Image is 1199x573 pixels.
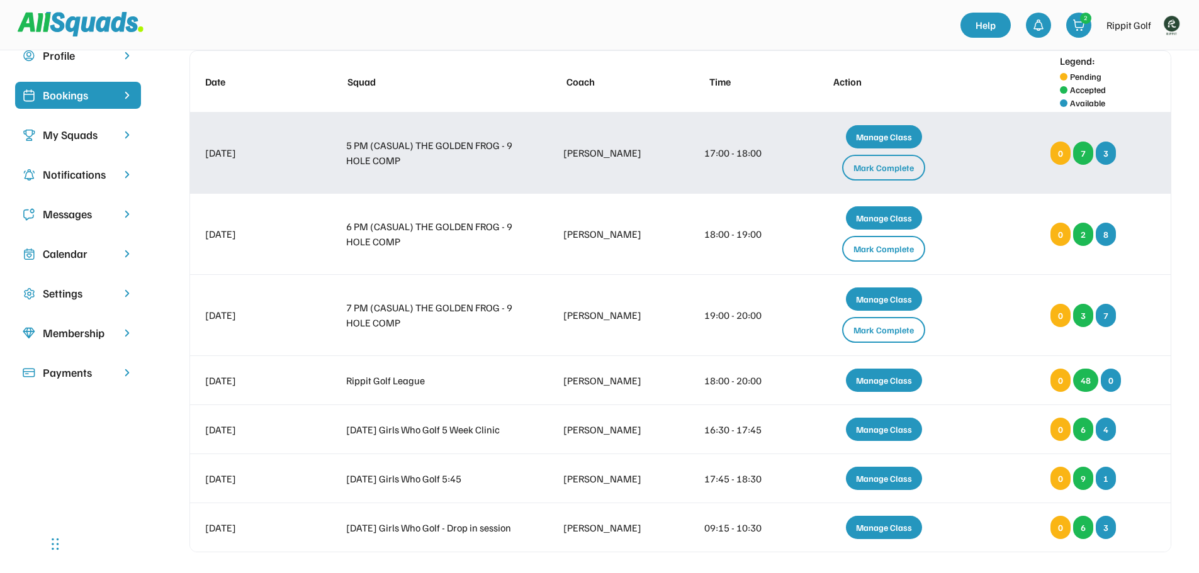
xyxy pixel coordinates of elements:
img: chevron-right.svg [121,327,133,339]
div: 0 [1050,467,1071,490]
div: 3 [1096,142,1116,165]
img: user-circle.svg [23,50,35,62]
img: Icon%20%2819%29.svg [23,89,35,102]
div: Rippit Golf [1106,18,1151,33]
img: chevron-right.svg [121,248,133,260]
div: Messages [43,206,113,223]
div: [DATE] [205,520,300,535]
div: Date [205,74,300,89]
div: Calendar [43,245,113,262]
img: chevron-right.svg [121,129,133,141]
div: Accepted [1070,83,1106,96]
div: Manage Class [846,287,922,311]
div: 8 [1096,223,1116,246]
div: 19:00 - 20:00 [704,308,780,323]
img: shopping-cart-01%20%281%29.svg [1072,19,1085,31]
div: [DATE] Girls Who Golf - Drop in session [346,520,517,535]
div: Manage Class [846,369,922,392]
div: 09:15 - 10:30 [704,520,780,535]
div: Manage Class [846,125,922,148]
div: 48 [1073,369,1098,392]
div: [PERSON_NAME] [563,308,658,323]
div: [DATE] Girls Who Golf 5 Week Clinic [346,422,517,437]
div: [PERSON_NAME] [563,422,658,437]
img: Icon%20copy%207.svg [23,248,35,260]
div: 4 [1096,418,1116,441]
div: [PERSON_NAME] [563,471,658,486]
div: [DATE] [205,373,300,388]
div: 1 [1096,467,1116,490]
img: chevron-right.svg [121,169,133,181]
img: Icon%20copy%204.svg [23,169,35,181]
div: 6 PM (CASUAL) THE GOLDEN FROG - 9 HOLE COMP [346,219,517,249]
div: Manage Class [846,418,922,441]
div: 0 [1050,304,1071,327]
div: 6 [1073,516,1093,539]
div: 9 [1073,467,1093,490]
div: 3 [1096,516,1116,539]
div: Manage Class [846,206,922,230]
div: Legend: [1060,53,1095,69]
div: [PERSON_NAME] [563,373,658,388]
div: [DATE] [205,145,300,160]
div: Time [709,74,785,89]
div: Pending [1070,70,1101,83]
img: Icon%20copy%205.svg [23,208,35,221]
img: Icon%20%2815%29.svg [23,367,35,379]
img: chevron-right.svg [121,367,133,379]
div: Squad [347,74,519,89]
img: Icon%20copy%203.svg [23,129,35,142]
div: [DATE] [205,471,300,486]
div: [DATE] [205,226,300,242]
div: [PERSON_NAME] [563,226,658,242]
div: 5 PM (CASUAL) THE GOLDEN FROG - 9 HOLE COMP [346,138,517,168]
div: Rippit Golf League [346,373,517,388]
div: 18:00 - 20:00 [704,373,780,388]
img: Icon%20copy%2016.svg [23,287,35,300]
div: 0 [1050,142,1071,165]
div: 0 [1050,516,1071,539]
div: Coach [566,74,661,89]
div: Bookings [43,87,113,104]
div: 17:00 - 18:00 [704,145,780,160]
div: 0 [1050,369,1071,392]
div: [PERSON_NAME] [563,145,658,160]
img: chevron-right.svg [121,208,133,220]
img: chevron-right.svg [121,287,133,299]
img: bell-03%20%281%29.svg [1032,19,1045,31]
div: 3 [1073,304,1093,327]
div: 2 [1073,223,1093,246]
div: Action [833,74,947,89]
div: Mark Complete [842,317,925,343]
div: Notifications [43,166,113,183]
div: 7 [1096,304,1116,327]
div: 0 [1101,369,1121,392]
img: Icon%20copy%208.svg [23,327,35,340]
div: 16:30 - 17:45 [704,422,780,437]
div: Settings [43,285,113,302]
div: Membership [43,325,113,342]
div: My Squads [43,126,113,143]
div: Manage Class [846,467,922,490]
div: Available [1070,96,1105,109]
div: 0 [1050,223,1071,246]
div: 18:00 - 19:00 [704,226,780,242]
div: Mark Complete [842,155,925,181]
div: [PERSON_NAME] [563,520,658,535]
img: Rippitlogov2_green.png [1159,13,1184,38]
img: chevron-right.svg [121,50,133,62]
div: [DATE] [205,308,300,323]
div: 17:45 - 18:30 [704,471,780,486]
div: 6 [1073,418,1093,441]
div: Mark Complete [842,236,925,262]
div: [DATE] Girls Who Golf 5:45 [346,471,517,486]
div: 2 [1081,13,1091,23]
a: Help [960,13,1011,38]
div: [DATE] [205,422,300,437]
div: Profile [43,47,113,64]
div: 7 PM (CASUAL) THE GOLDEN FROG - 9 HOLE COMP [346,300,517,330]
div: Payments [43,364,113,381]
img: chevron-right%20copy%203.svg [121,89,133,101]
div: Manage Class [846,516,922,539]
div: 7 [1073,142,1093,165]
